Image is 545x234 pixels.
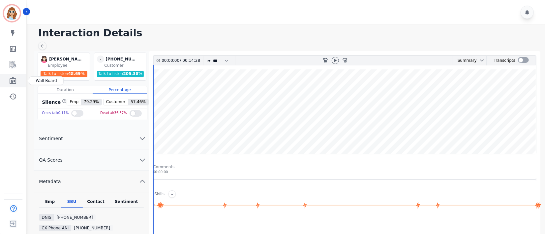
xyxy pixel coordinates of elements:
div: DNIS [39,214,54,221]
div: Talk to listen [41,71,87,77]
svg: chevron down [479,58,485,63]
div: Emp [39,199,61,208]
div: Duration [38,86,92,94]
div: Transcripts [494,56,515,65]
span: 48.69 % [68,71,85,76]
button: chevron down [477,58,485,63]
svg: chevron down [138,135,146,142]
div: Percentage [93,86,147,94]
div: [PHONE_NUMBER] [106,56,138,63]
div: [PERSON_NAME][EMAIL_ADDRESS][PERSON_NAME][DOMAIN_NAME] [49,56,82,63]
div: Sentiment [109,199,144,208]
span: Metadata [34,178,66,185]
div: Cross talk 0.11 % [42,108,69,118]
img: Bordered avatar [4,5,20,21]
span: Sentiment [34,135,68,142]
div: Dead air 36.37 % [100,108,127,118]
div: Customer [104,63,145,68]
span: 79.29 % [81,99,102,105]
div: Contact [83,199,109,208]
div: [PHONE_NUMBER] [71,225,113,231]
div: [PHONE_NUMBER] [54,214,96,221]
div: Talk to listen [97,71,144,77]
span: QA Scores [34,157,68,163]
div: Comments [153,164,536,170]
span: Emp [67,99,81,105]
div: CX Phone ANI [39,225,71,231]
div: 00:00:00 [162,56,180,65]
span: 57.46 % [128,99,148,105]
span: 205.38 % [123,71,142,76]
div: SBU [61,199,83,208]
div: Silence [41,99,67,105]
div: Employee [48,63,88,68]
button: Sentiment chevron down [34,128,149,149]
svg: chevron down [138,156,146,164]
div: 00:14:28 [181,56,199,65]
button: Metadata chevron up [34,171,149,192]
span: - [97,56,104,63]
div: Skills [154,191,165,198]
div: 00:00:00 [153,170,536,175]
div: Summary [452,56,477,65]
div: / [162,56,202,65]
h1: Interaction Details [38,27,538,39]
svg: chevron up [138,177,146,185]
span: Customer [104,99,128,105]
button: QA Scores chevron down [34,149,149,171]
